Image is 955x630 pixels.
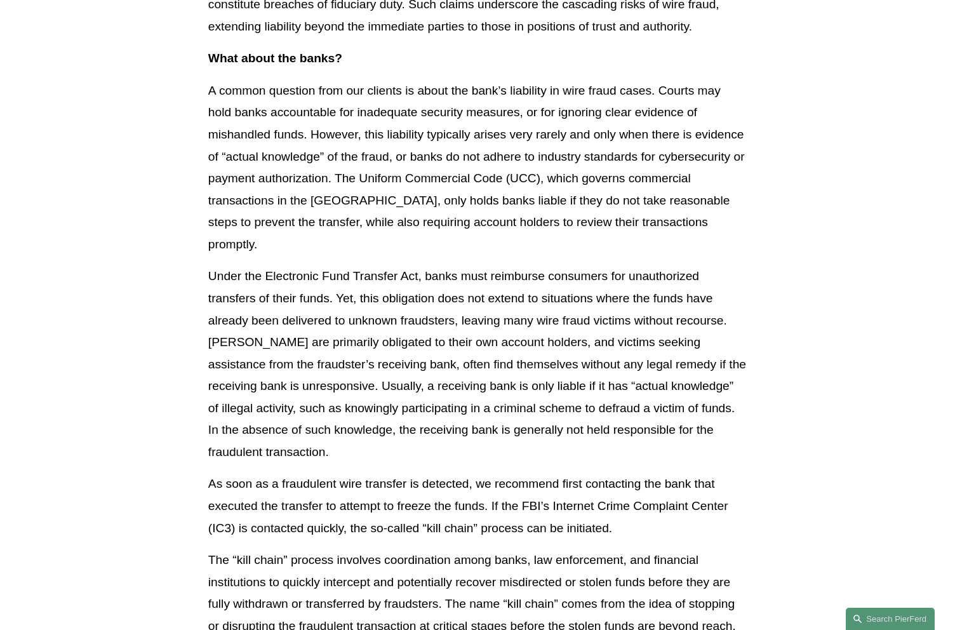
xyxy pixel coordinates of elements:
[846,608,935,630] a: Search this site
[208,80,747,256] p: A common question from our clients is about the bank’s liability in wire fraud cases. Courts may ...
[208,265,747,463] p: Under the Electronic Fund Transfer Act, banks must reimburse consumers for unauthorized transfers...
[208,51,342,65] strong: What about the banks?
[208,473,747,539] p: As soon as a fraudulent wire transfer is detected, we recommend first contacting the bank that ex...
